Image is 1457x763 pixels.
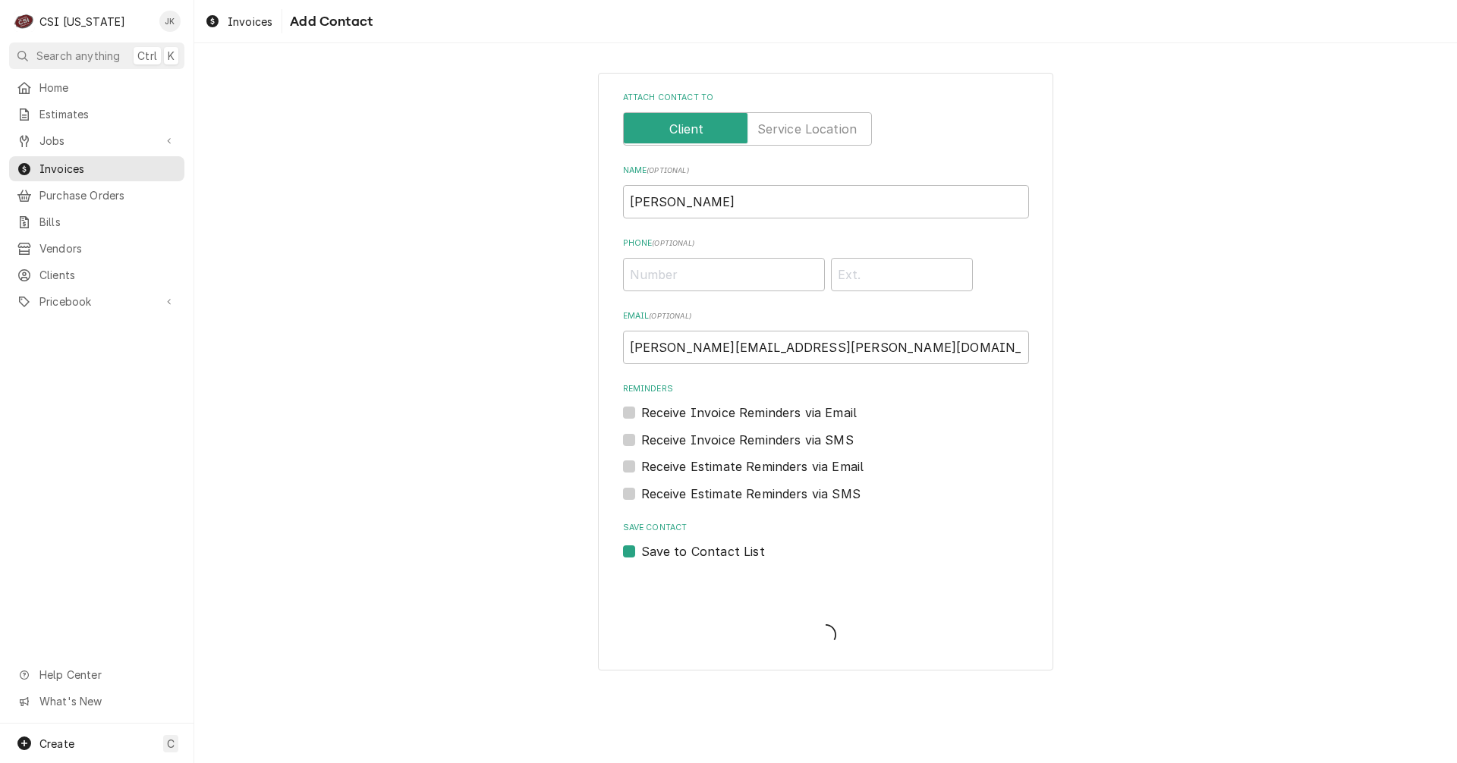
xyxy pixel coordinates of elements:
span: Loading... [815,619,836,651]
span: C [167,736,175,752]
a: Purchase Orders [9,183,184,208]
label: Save to Contact List [641,542,765,560]
span: Clients [39,267,177,283]
div: Email [623,310,1029,364]
div: Contact Edit Form [623,92,1029,560]
label: Receive Invoice Reminders via SMS [641,431,854,449]
button: Search anythingCtrlK [9,42,184,69]
span: ( optional ) [647,166,689,174]
a: Estimates [9,102,184,127]
a: Bills [9,209,184,234]
span: Invoices [39,161,177,177]
label: Reminders [623,383,1029,395]
div: Ephemeral Contact [623,522,1029,560]
span: Home [39,80,177,96]
label: Email [623,310,1029,322]
span: Vendors [39,240,177,256]
span: Estimates [39,106,177,122]
a: Clients [9,262,184,287]
a: Invoices [9,156,184,181]
span: What's New [39,693,175,709]
span: ( optional ) [652,239,694,247]
div: Jeff Kuehl's Avatar [159,11,181,32]
a: Vendors [9,236,184,261]
label: Receive Estimate Reminders via Email [641,457,864,476]
label: Attach contact to [623,92,1029,104]
div: Phone [623,237,1029,291]
div: JK [159,11,181,32]
label: Name [623,165,1029,177]
a: Invoices [199,9,278,34]
div: CSI Kentucky's Avatar [14,11,35,32]
label: Receive Invoice Reminders via Email [641,403,858,422]
div: Contact Create/Update [598,73,1053,670]
span: K [168,48,175,64]
span: Invoices [228,14,272,30]
a: Go to What's New [9,689,184,714]
span: Bills [39,214,177,230]
span: Purchase Orders [39,187,177,203]
a: Go to Pricebook [9,289,184,314]
div: Reminders [623,383,1029,422]
div: C [14,11,35,32]
span: Jobs [39,133,154,149]
span: Pricebook [39,294,154,309]
label: Save Contact [623,522,1029,534]
span: Add Contact [285,11,373,32]
a: Home [9,75,184,100]
a: Go to Jobs [9,128,184,153]
input: Number [623,258,825,291]
label: Phone [623,237,1029,250]
div: Attach contact to [623,92,1029,146]
input: Ext. [831,258,973,291]
div: Name [623,165,1029,218]
span: Create [39,737,74,750]
span: Search anything [36,48,120,64]
span: Ctrl [137,48,157,64]
span: ( optional ) [649,312,691,320]
label: Receive Estimate Reminders via SMS [641,485,861,503]
span: Help Center [39,667,175,683]
div: CSI [US_STATE] [39,14,125,30]
a: Go to Help Center [9,662,184,687]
